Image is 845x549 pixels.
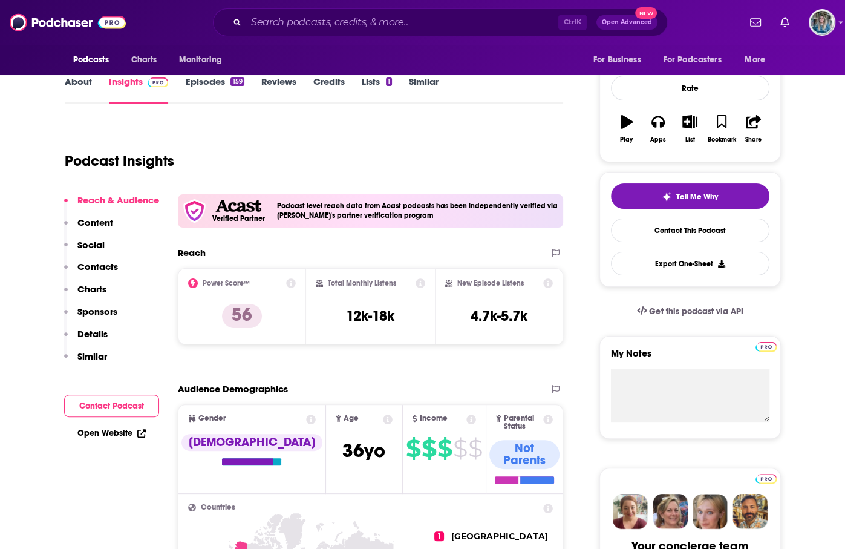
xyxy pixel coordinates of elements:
a: About [65,76,92,104]
button: Reach & Audience [64,194,159,217]
button: open menu [656,48,739,71]
h2: Total Monthly Listens [328,279,396,288]
p: 56 [222,304,262,328]
img: Podchaser Pro [755,474,777,484]
p: Content [77,217,113,228]
a: Pro website [755,340,777,352]
div: List [685,136,695,143]
div: Rate [611,76,769,100]
h2: New Episode Listens [457,279,524,288]
a: Get this podcast via API [627,297,753,326]
h3: 4.7k-5.7k [471,307,527,325]
img: Sydney Profile [613,494,648,529]
div: Not Parents [489,440,560,469]
p: Similar [77,350,107,362]
button: Content [64,217,113,239]
span: Parental Status [504,415,541,430]
h1: Podcast Insights [65,152,174,170]
label: My Notes [611,347,769,369]
div: 1 [386,77,392,86]
button: Bookmark [706,107,737,151]
span: For Podcasters [664,51,722,68]
h2: Reach [178,247,206,258]
span: New [635,7,657,19]
a: Pro website [755,472,777,484]
span: Age [344,415,359,422]
a: Similar [409,76,439,104]
button: Show profile menu [809,9,835,36]
span: 1 [434,531,444,541]
span: More [745,51,765,68]
div: [DEMOGRAPHIC_DATA] [181,434,322,451]
button: Play [611,107,642,151]
button: Charts [64,283,106,306]
input: Search podcasts, credits, & more... [246,13,558,32]
div: Share [745,136,762,143]
button: open menu [171,48,238,71]
img: verfied icon [183,199,206,223]
span: Gender [198,415,226,422]
a: Contact This Podcast [611,219,769,242]
h2: Audience Demographics [178,383,288,395]
div: Play [620,136,633,143]
div: Bookmark [707,136,736,143]
img: Podchaser Pro [755,342,777,352]
h2: Power Score™ [203,279,250,288]
span: For Business [593,51,641,68]
p: Details [77,328,108,340]
button: Details [64,328,108,350]
button: Share [737,107,769,151]
span: $ [468,439,482,458]
a: Charts [123,48,165,71]
span: $ [453,439,467,458]
a: Open Website [77,428,146,438]
div: Apps [650,136,666,143]
div: 159 [230,77,244,86]
a: Episodes159 [185,76,244,104]
div: Search podcasts, credits, & more... [213,8,668,36]
span: Monitoring [179,51,222,68]
button: open menu [585,48,656,71]
span: 36 yo [342,439,385,462]
span: Get this podcast via API [649,306,743,317]
img: tell me why sparkle [662,192,671,202]
a: InsightsPodchaser Pro [109,76,169,104]
button: tell me why sparkleTell Me Why [611,183,769,209]
p: Reach & Audience [77,194,159,206]
button: Similar [64,350,107,373]
img: Barbara Profile [653,494,688,529]
img: Podchaser Pro [148,77,169,87]
button: Contact Podcast [64,395,159,417]
button: List [674,107,705,151]
span: Countries [201,504,235,511]
span: Income [420,415,448,422]
a: Show notifications dropdown [775,12,794,33]
span: Ctrl K [558,15,587,30]
img: Jon Profile [732,494,768,529]
p: Sponsors [77,306,117,317]
button: Sponsors [64,306,117,328]
p: Social [77,239,105,251]
span: $ [437,439,452,458]
span: $ [422,439,436,458]
button: open menu [65,48,125,71]
a: Lists1 [362,76,392,104]
span: Charts [131,51,157,68]
span: [GEOGRAPHIC_DATA] [451,531,548,542]
h5: Verified Partner [212,215,265,222]
p: Contacts [77,261,118,272]
a: Credits [313,76,345,104]
span: Tell Me Why [676,192,718,202]
span: Open Advanced [602,19,652,25]
p: Charts [77,283,106,295]
button: Open AdvancedNew [596,15,657,30]
img: User Profile [809,9,835,36]
h3: 12k-18k [346,307,394,325]
a: Show notifications dropdown [745,12,766,33]
button: open menu [736,48,780,71]
img: Podchaser - Follow, Share and Rate Podcasts [10,11,126,34]
span: Podcasts [73,51,109,68]
span: $ [406,439,420,458]
span: Logged in as EllaDavidson [809,9,835,36]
